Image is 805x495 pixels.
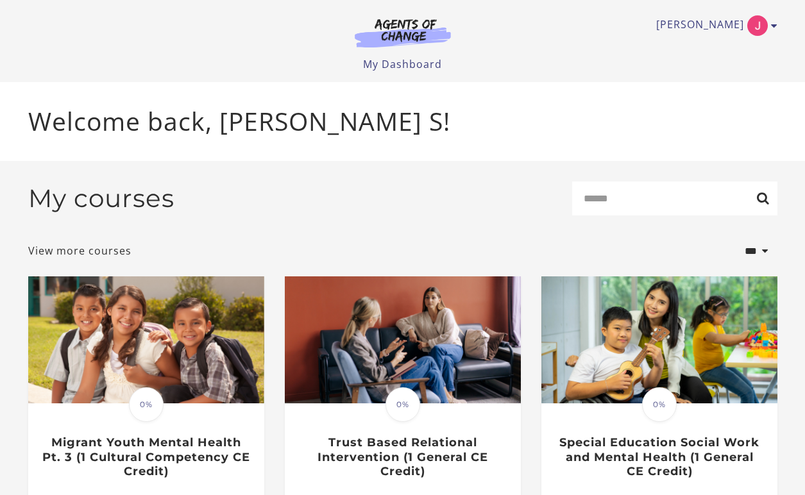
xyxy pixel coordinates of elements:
[341,18,464,47] img: Agents of Change Logo
[129,387,164,422] span: 0%
[28,103,777,140] p: Welcome back, [PERSON_NAME] S!
[363,57,442,71] a: My Dashboard
[642,387,677,422] span: 0%
[42,435,250,479] h3: Migrant Youth Mental Health Pt. 3 (1 Cultural Competency CE Credit)
[555,435,763,479] h3: Special Education Social Work and Mental Health (1 General CE Credit)
[656,15,771,36] a: Toggle menu
[28,243,131,258] a: View more courses
[298,435,507,479] h3: Trust Based Relational Intervention (1 General CE Credit)
[386,387,420,422] span: 0%
[28,183,174,214] h2: My courses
